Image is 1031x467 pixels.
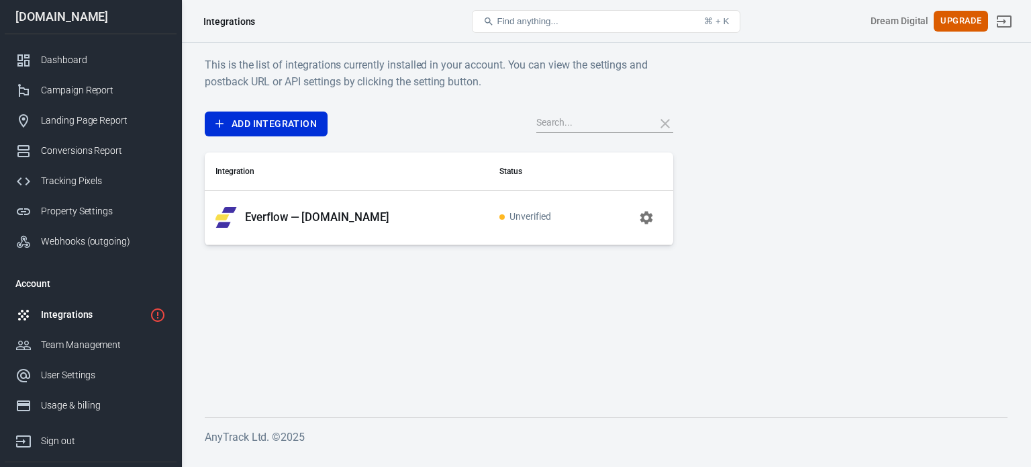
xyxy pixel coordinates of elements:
[203,15,255,28] div: Integrations
[472,10,740,33] button: Find anything...⌘ + K
[5,421,177,456] a: Sign out
[5,11,177,23] div: [DOMAIN_NAME]
[41,114,166,128] div: Landing Page Report
[5,226,177,257] a: Webhooks (outgoing)
[41,338,166,352] div: Team Management
[5,360,177,390] a: User Settings
[934,11,988,32] button: Upgrade
[5,75,177,105] a: Campaign Report
[205,112,328,136] a: Add Integration
[871,14,928,28] div: Account id: 3Y0cixK8
[499,212,551,223] span: Unverified
[489,153,595,191] th: Status
[41,204,166,218] div: Property Settings
[497,16,558,26] span: Find anything...
[205,56,673,90] h6: This is the list of integrations currently installed in your account. You can view the settings a...
[5,390,177,421] a: Usage & billing
[41,235,166,249] div: Webhooks (outgoing)
[41,368,166,382] div: User Settings
[205,429,1008,445] h6: AnyTrack Ltd. © 2025
[5,330,177,360] a: Team Management
[41,83,166,97] div: Campaign Report
[5,105,177,136] a: Landing Page Report
[988,5,1020,38] a: Sign out
[245,210,389,224] p: Everflow — [DOMAIN_NAME]
[41,308,144,322] div: Integrations
[5,45,177,75] a: Dashboard
[704,16,729,26] div: ⌘ + K
[150,307,166,323] svg: 1 networks not verified yet
[5,136,177,166] a: Conversions Report
[41,398,166,413] div: Usage & billing
[41,53,166,67] div: Dashboard
[5,267,177,300] li: Account
[5,166,177,196] a: Tracking Pixels
[41,174,166,188] div: Tracking Pixels
[41,434,166,448] div: Sign out
[536,115,644,132] input: Search...
[5,300,177,330] a: Integrations
[215,207,237,228] img: Everflow — bdcnews.site
[41,144,166,158] div: Conversions Report
[205,153,489,191] th: Integration
[5,196,177,226] a: Property Settings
